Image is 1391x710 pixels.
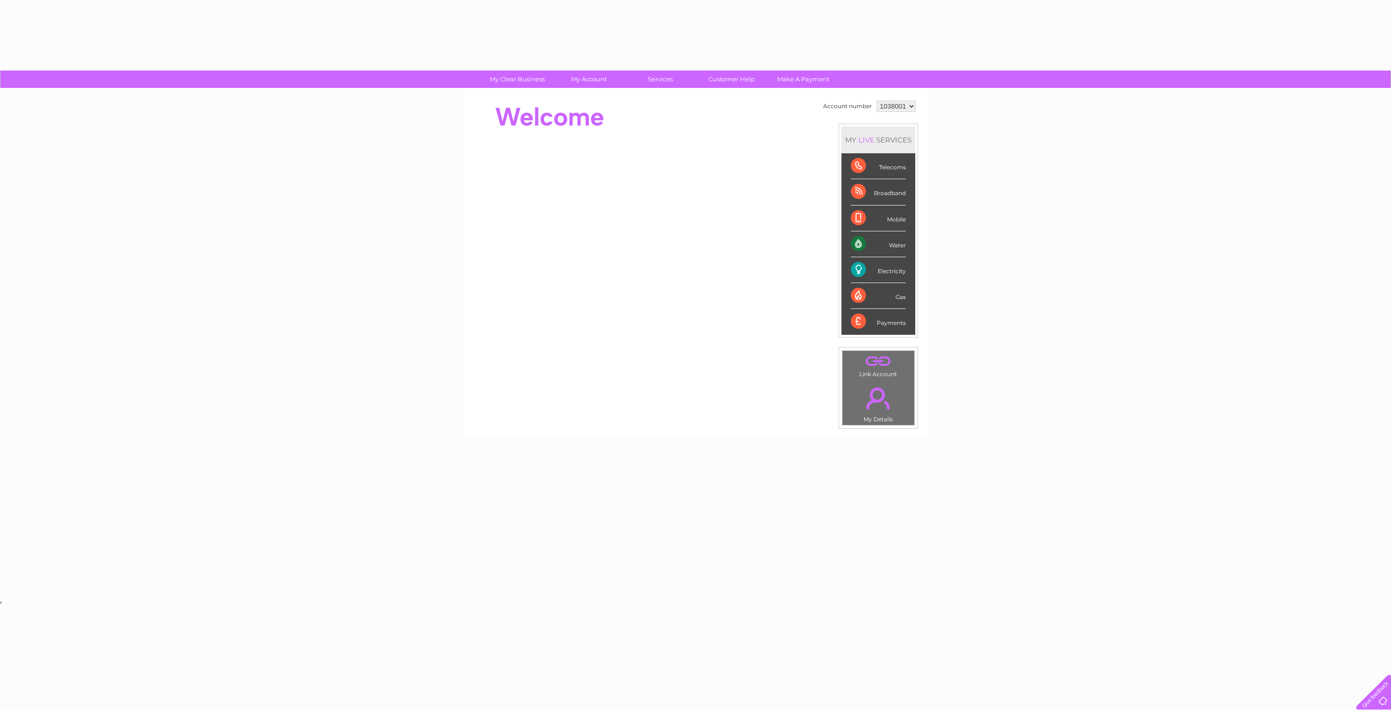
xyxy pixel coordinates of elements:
[821,98,874,114] td: Account number
[845,353,912,370] a: .
[693,71,770,88] a: Customer Help
[851,231,906,257] div: Water
[764,71,842,88] a: Make A Payment
[845,382,912,415] a: .
[550,71,628,88] a: My Account
[851,309,906,334] div: Payments
[851,179,906,205] div: Broadband
[842,350,915,380] td: Link Account
[851,205,906,231] div: Mobile
[857,135,876,144] div: LIVE
[851,257,906,283] div: Electricity
[841,126,915,153] div: MY SERVICES
[851,283,906,309] div: Gas
[851,153,906,179] div: Telecoms
[842,379,915,426] td: My Details
[479,71,556,88] a: My Clear Business
[621,71,699,88] a: Services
